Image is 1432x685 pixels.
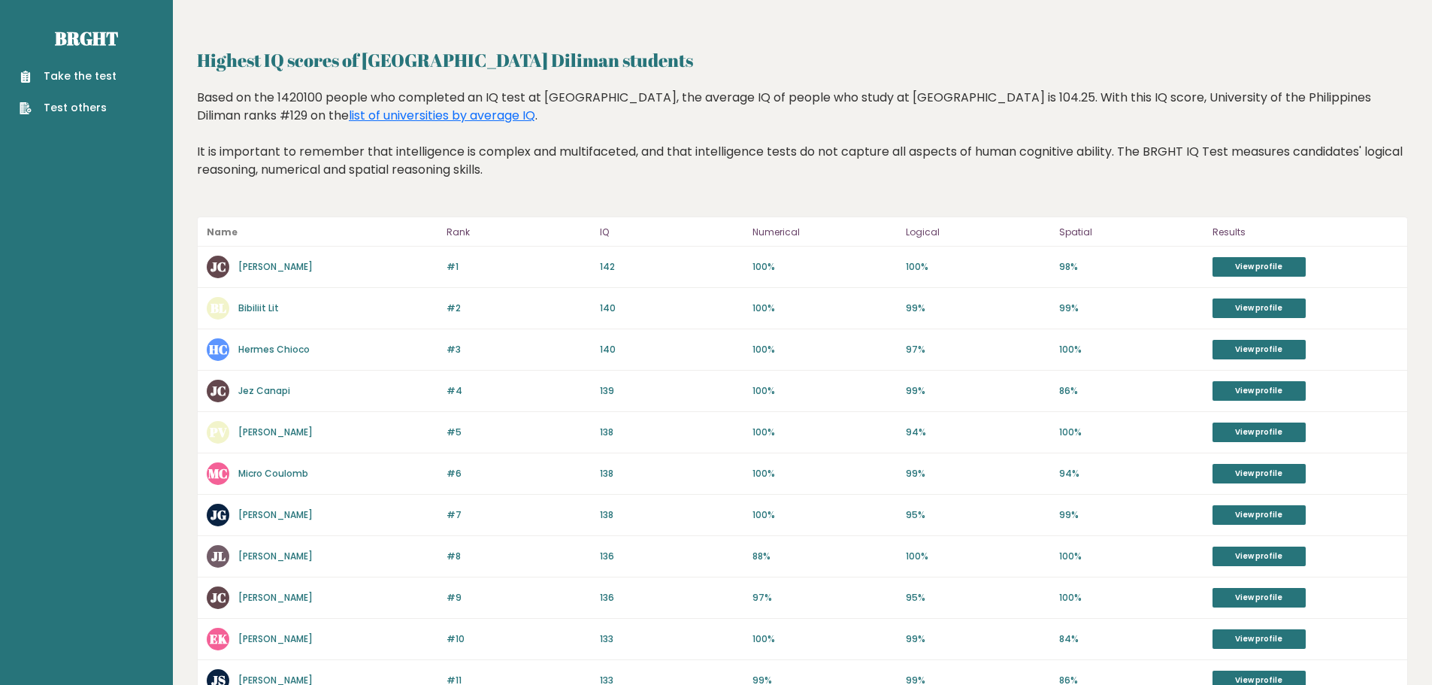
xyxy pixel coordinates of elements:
[238,384,290,397] a: Jez Canapi
[600,384,744,398] p: 139
[447,302,591,315] p: #2
[1059,223,1203,241] p: Spatial
[349,107,535,124] a: list of universities by average IQ
[752,632,897,646] p: 100%
[752,550,897,563] p: 88%
[600,223,744,241] p: IQ
[600,467,744,480] p: 138
[600,426,744,439] p: 138
[600,302,744,315] p: 140
[197,47,1408,74] h2: Highest IQ scores of [GEOGRAPHIC_DATA] Diliman students
[752,426,897,439] p: 100%
[447,426,591,439] p: #5
[1213,588,1306,608] a: View profile
[211,547,226,565] text: JL
[1059,550,1203,563] p: 100%
[1213,340,1306,359] a: View profile
[600,508,744,522] p: 138
[447,550,591,563] p: #8
[210,630,228,647] text: EK
[1059,508,1203,522] p: 99%
[447,384,591,398] p: #4
[906,508,1050,522] p: 95%
[906,260,1050,274] p: 100%
[1059,302,1203,315] p: 99%
[447,223,591,241] p: Rank
[20,68,117,84] a: Take the test
[752,343,897,356] p: 100%
[906,426,1050,439] p: 94%
[1059,343,1203,356] p: 100%
[447,260,591,274] p: #1
[600,591,744,605] p: 136
[1059,260,1203,274] p: 98%
[906,467,1050,480] p: 99%
[447,467,591,480] p: #6
[1213,547,1306,566] a: View profile
[752,302,897,315] p: 100%
[238,260,313,273] a: [PERSON_NAME]
[1059,467,1203,480] p: 94%
[752,508,897,522] p: 100%
[752,467,897,480] p: 100%
[906,632,1050,646] p: 99%
[1213,505,1306,525] a: View profile
[209,423,227,441] text: PV
[209,341,228,358] text: HC
[906,550,1050,563] p: 100%
[1213,423,1306,442] a: View profile
[752,384,897,398] p: 100%
[1213,629,1306,649] a: View profile
[752,260,897,274] p: 100%
[1213,464,1306,483] a: View profile
[447,343,591,356] p: #3
[1213,223,1398,241] p: Results
[906,591,1050,605] p: 95%
[600,343,744,356] p: 140
[238,343,310,356] a: Hermes Chioco
[1059,591,1203,605] p: 100%
[752,223,897,241] p: Numerical
[210,506,226,523] text: JG
[210,589,226,606] text: JC
[1059,384,1203,398] p: 86%
[210,382,226,399] text: JC
[906,343,1050,356] p: 97%
[207,226,238,238] b: Name
[197,89,1408,202] div: Based on the 1420100 people who completed an IQ test at [GEOGRAPHIC_DATA], the average IQ of peop...
[238,591,313,604] a: [PERSON_NAME]
[210,258,226,275] text: JC
[1213,299,1306,318] a: View profile
[906,302,1050,315] p: 99%
[238,632,313,645] a: [PERSON_NAME]
[906,223,1050,241] p: Logical
[447,632,591,646] p: #10
[55,26,118,50] a: Brght
[1213,381,1306,401] a: View profile
[447,591,591,605] p: #9
[600,550,744,563] p: 136
[210,299,226,317] text: BL
[447,508,591,522] p: #7
[600,260,744,274] p: 142
[600,632,744,646] p: 133
[208,465,228,482] text: MC
[238,302,279,314] a: Bibiliit Lit
[1059,426,1203,439] p: 100%
[238,550,313,562] a: [PERSON_NAME]
[20,100,117,116] a: Test others
[238,508,313,521] a: [PERSON_NAME]
[1213,257,1306,277] a: View profile
[906,384,1050,398] p: 99%
[238,467,308,480] a: Micro Coulomb
[752,591,897,605] p: 97%
[1059,632,1203,646] p: 84%
[238,426,313,438] a: [PERSON_NAME]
